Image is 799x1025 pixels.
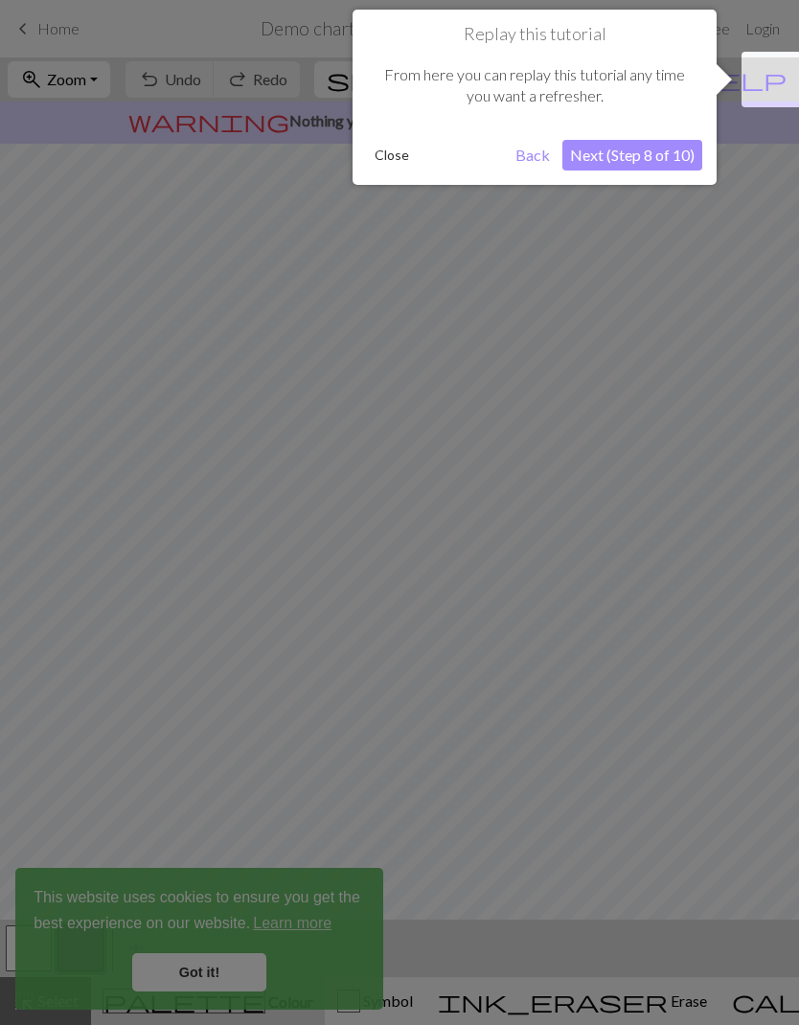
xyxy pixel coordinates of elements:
[367,45,702,126] div: From here you can replay this tutorial any time you want a refresher.
[367,141,417,170] button: Close
[367,24,702,45] h1: Replay this tutorial
[562,140,702,171] button: Next (Step 8 of 10)
[353,10,717,185] div: Replay this tutorial
[508,140,558,171] button: Back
